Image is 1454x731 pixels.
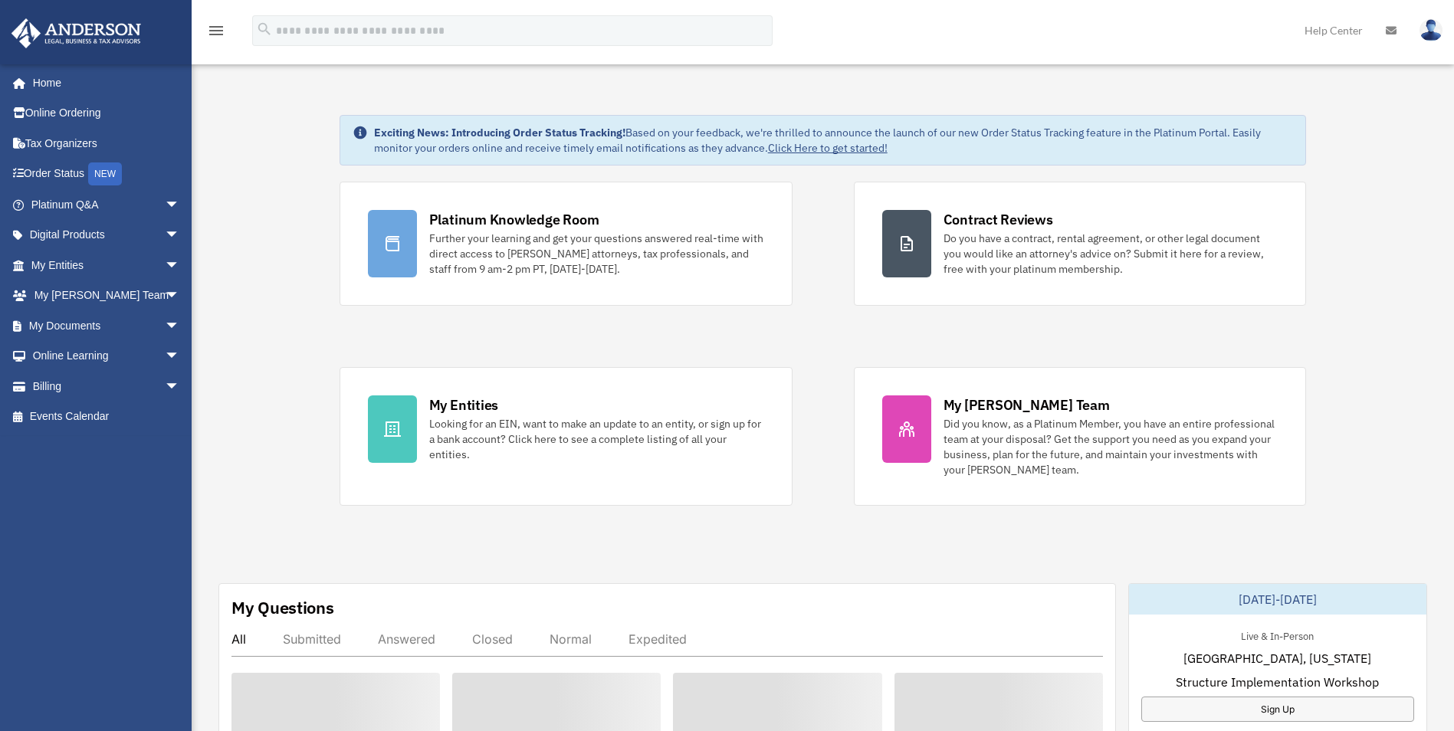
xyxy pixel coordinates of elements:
[11,159,203,190] a: Order StatusNEW
[378,631,435,647] div: Answered
[207,27,225,40] a: menu
[256,21,273,38] i: search
[1141,697,1414,722] a: Sign Up
[283,631,341,647] div: Submitted
[944,395,1110,415] div: My [PERSON_NAME] Team
[165,310,195,342] span: arrow_drop_down
[88,162,122,185] div: NEW
[768,141,888,155] a: Click Here to get started!
[11,310,203,341] a: My Documentsarrow_drop_down
[165,189,195,221] span: arrow_drop_down
[11,128,203,159] a: Tax Organizers
[165,371,195,402] span: arrow_drop_down
[429,231,764,277] div: Further your learning and get your questions answered real-time with direct access to [PERSON_NAM...
[7,18,146,48] img: Anderson Advisors Platinum Portal
[629,631,687,647] div: Expedited
[231,596,334,619] div: My Questions
[165,250,195,281] span: arrow_drop_down
[429,395,498,415] div: My Entities
[165,280,195,312] span: arrow_drop_down
[550,631,592,647] div: Normal
[207,21,225,40] i: menu
[165,341,195,372] span: arrow_drop_down
[11,98,203,129] a: Online Ordering
[944,416,1278,477] div: Did you know, as a Platinum Member, you have an entire professional team at your disposal? Get th...
[1229,627,1326,643] div: Live & In-Person
[11,67,195,98] a: Home
[854,367,1307,506] a: My [PERSON_NAME] Team Did you know, as a Platinum Member, you have an entire professional team at...
[472,631,513,647] div: Closed
[340,182,793,306] a: Platinum Knowledge Room Further your learning and get your questions answered real-time with dire...
[1129,584,1426,615] div: [DATE]-[DATE]
[11,402,203,432] a: Events Calendar
[11,341,203,372] a: Online Learningarrow_drop_down
[944,210,1053,229] div: Contract Reviews
[429,416,764,462] div: Looking for an EIN, want to make an update to an entity, or sign up for a bank account? Click her...
[374,125,1294,156] div: Based on your feedback, we're thrilled to announce the launch of our new Order Status Tracking fe...
[11,220,203,251] a: Digital Productsarrow_drop_down
[374,126,625,139] strong: Exciting News: Introducing Order Status Tracking!
[1183,649,1371,667] span: [GEOGRAPHIC_DATA], [US_STATE]
[11,189,203,220] a: Platinum Q&Aarrow_drop_down
[11,371,203,402] a: Billingarrow_drop_down
[231,631,246,647] div: All
[1176,673,1379,691] span: Structure Implementation Workshop
[340,367,793,506] a: My Entities Looking for an EIN, want to make an update to an entity, or sign up for a bank accoun...
[165,220,195,251] span: arrow_drop_down
[854,182,1307,306] a: Contract Reviews Do you have a contract, rental agreement, or other legal document you would like...
[11,250,203,280] a: My Entitiesarrow_drop_down
[944,231,1278,277] div: Do you have a contract, rental agreement, or other legal document you would like an attorney's ad...
[1420,19,1443,41] img: User Pic
[429,210,599,229] div: Platinum Knowledge Room
[11,280,203,311] a: My [PERSON_NAME] Teamarrow_drop_down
